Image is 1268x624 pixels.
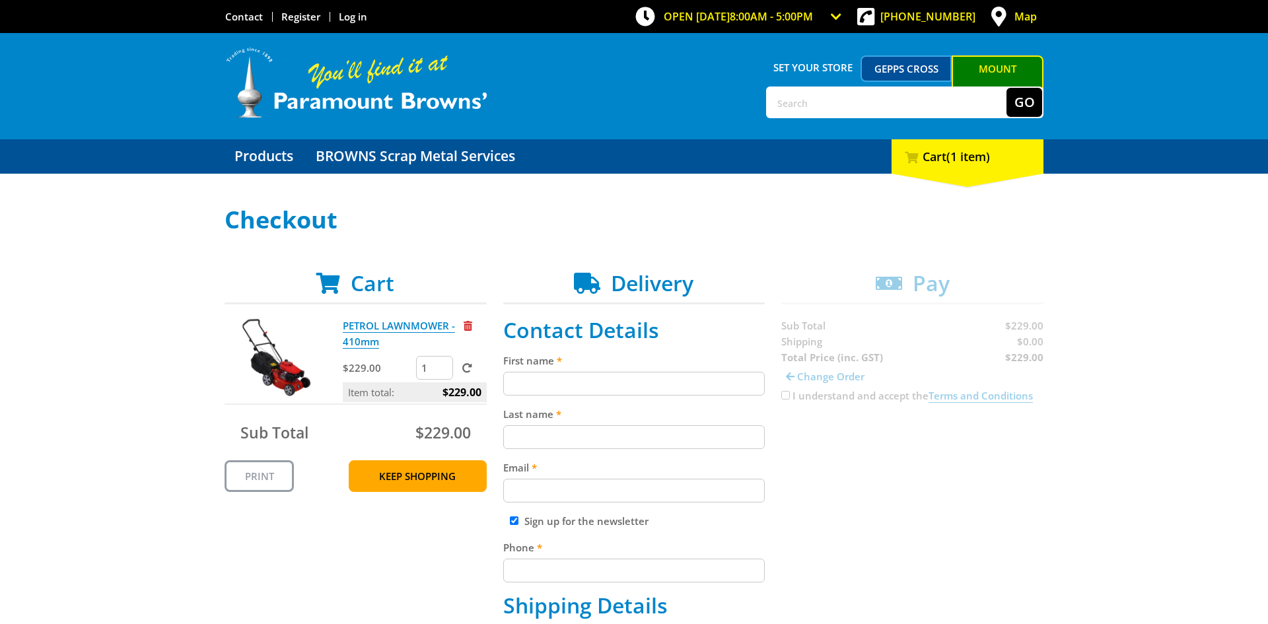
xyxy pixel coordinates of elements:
span: Sub Total [240,422,308,443]
a: Keep Shopping [349,460,487,492]
input: Search [767,88,1006,117]
label: Phone [503,539,765,555]
label: Email [503,460,765,475]
input: Please enter your first name. [503,372,765,396]
input: Please enter your email address. [503,479,765,503]
h2: Shipping Details [503,593,765,618]
span: $229.00 [415,422,471,443]
a: Mount [PERSON_NAME] [952,55,1043,106]
p: $229.00 [343,360,413,376]
span: OPEN [DATE] [664,9,813,24]
span: Cart [351,269,394,297]
a: Remove from cart [464,319,472,332]
a: Go to the registration page [281,10,320,23]
a: Go to the Products page [225,139,303,174]
a: Go to the BROWNS Scrap Metal Services page [306,139,525,174]
span: (1 item) [946,149,990,164]
label: Sign up for the newsletter [524,514,649,528]
img: PETROL LAWNMOWER - 410mm [237,318,316,397]
input: Please enter your last name. [503,425,765,449]
a: Print [225,460,294,492]
span: Delivery [611,269,693,297]
a: PETROL LAWNMOWER - 410mm [343,319,455,349]
a: Log in [339,10,367,23]
span: Set your store [766,55,861,79]
p: Item total: [343,382,487,402]
span: 8:00am - 5:00pm [730,9,813,24]
h2: Contact Details [503,318,765,343]
button: Go [1006,88,1042,117]
input: Please enter your telephone number. [503,559,765,582]
h1: Checkout [225,207,1043,233]
label: First name [503,353,765,368]
a: Gepps Cross [861,55,952,82]
span: $229.00 [442,382,481,402]
img: Paramount Browns' [225,46,489,120]
div: Cart [892,139,1043,174]
a: Go to the Contact page [225,10,263,23]
label: Last name [503,406,765,422]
